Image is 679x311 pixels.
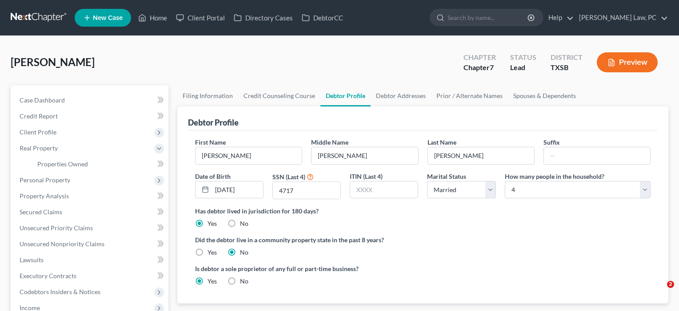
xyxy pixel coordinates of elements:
[208,219,217,228] label: Yes
[597,52,658,72] button: Preview
[505,172,604,181] label: How many people in the household?
[195,172,231,181] label: Date of Birth
[510,52,536,63] div: Status
[350,181,418,198] input: XXXX
[30,156,168,172] a: Properties Owned
[188,117,239,128] div: Debtor Profile
[273,182,340,199] input: XXXX
[311,138,348,147] label: Middle Name
[195,264,419,273] label: Is debtor a sole proprietor of any full or part-time business?
[371,85,431,106] a: Debtor Addresses
[195,138,226,147] label: First Name
[649,281,670,302] iframe: Intercom live chat
[177,85,238,106] a: Filing Information
[134,10,172,26] a: Home
[12,268,168,284] a: Executory Contracts
[20,112,58,120] span: Credit Report
[196,147,302,164] input: --
[208,248,217,257] label: Yes
[172,10,229,26] a: Client Portal
[12,108,168,124] a: Credit Report
[208,277,217,286] label: Yes
[312,147,418,164] input: M.I
[212,181,263,198] input: MM/DD/YYYY
[195,235,651,244] label: Did the debtor live in a community property state in the past 8 years?
[20,224,93,232] span: Unsecured Priority Claims
[20,272,76,280] span: Executory Contracts
[428,147,534,164] input: --
[12,188,168,204] a: Property Analysis
[320,85,371,106] a: Debtor Profile
[447,9,529,26] input: Search by name...
[297,10,347,26] a: DebtorCC
[240,277,248,286] label: No
[20,208,62,216] span: Secured Claims
[12,252,168,268] a: Lawsuits
[240,219,248,228] label: No
[240,248,248,257] label: No
[575,10,668,26] a: [PERSON_NAME] Law, PC
[20,144,58,152] span: Real Property
[20,192,69,200] span: Property Analysis
[93,15,123,21] span: New Case
[427,138,456,147] label: Last Name
[20,176,70,184] span: Personal Property
[20,256,44,264] span: Lawsuits
[431,85,508,106] a: Prior / Alternate Names
[238,85,320,106] a: Credit Counseling Course
[508,85,581,106] a: Spouses & Dependents
[543,138,560,147] label: Suffix
[11,55,95,68] span: [PERSON_NAME]
[20,288,100,295] span: Codebtors Insiders & Notices
[350,172,383,181] label: ITIN (Last 4)
[551,63,583,73] div: TXSB
[510,63,536,73] div: Lead
[667,281,674,288] span: 2
[272,172,305,181] label: SSN (Last 4)
[37,160,88,168] span: Properties Owned
[551,52,583,63] div: District
[490,63,494,71] span: 7
[12,220,168,236] a: Unsecured Priority Claims
[229,10,297,26] a: Directory Cases
[12,236,168,252] a: Unsecured Nonpriority Claims
[544,147,650,164] input: --
[427,172,466,181] label: Marital Status
[12,92,168,108] a: Case Dashboard
[12,204,168,220] a: Secured Claims
[463,52,496,63] div: Chapter
[195,206,651,216] label: Has debtor lived in jurisdiction for 180 days?
[20,128,56,136] span: Client Profile
[20,96,65,104] span: Case Dashboard
[463,63,496,73] div: Chapter
[20,240,104,248] span: Unsecured Nonpriority Claims
[544,10,574,26] a: Help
